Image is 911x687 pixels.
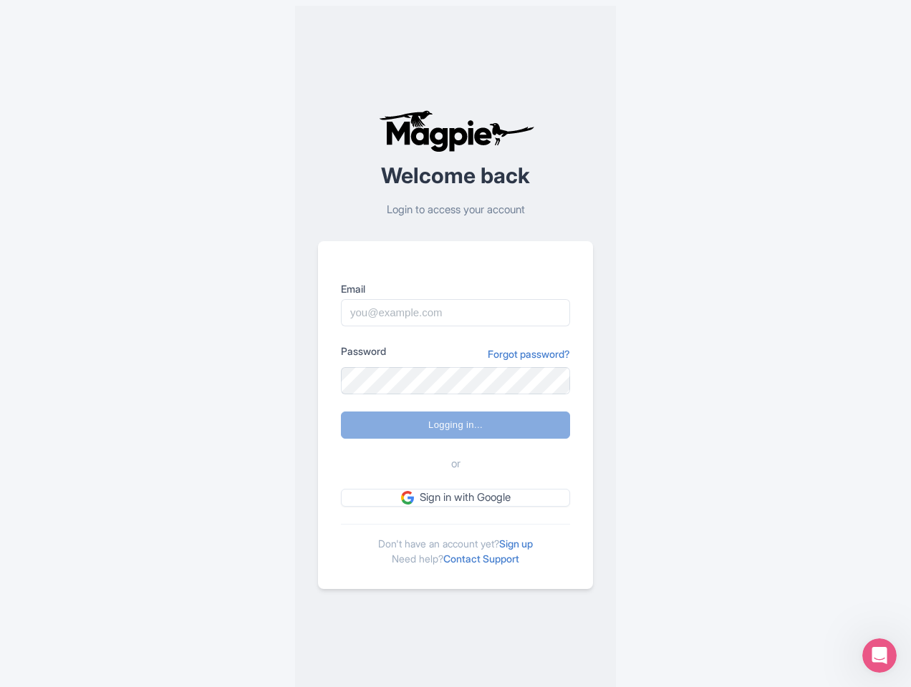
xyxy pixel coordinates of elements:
[443,552,519,565] a: Contact Support
[318,164,593,187] h2: Welcome back
[341,299,570,326] input: you@example.com
[341,489,570,507] a: Sign in with Google
[451,456,461,472] span: or
[341,281,570,296] label: Email
[341,343,386,359] label: Password
[341,524,570,566] div: Don't have an account yet? Need help?
[862,638,897,673] iframe: Intercom live chat
[499,537,533,550] a: Sign up
[401,491,414,504] img: google.svg
[341,411,570,439] input: Logging in...
[375,109,536,152] img: logo-ab69f6fb50320c5b225c76a69d11143b.png
[318,202,593,218] p: Login to access your account
[488,346,570,361] a: Forgot password?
